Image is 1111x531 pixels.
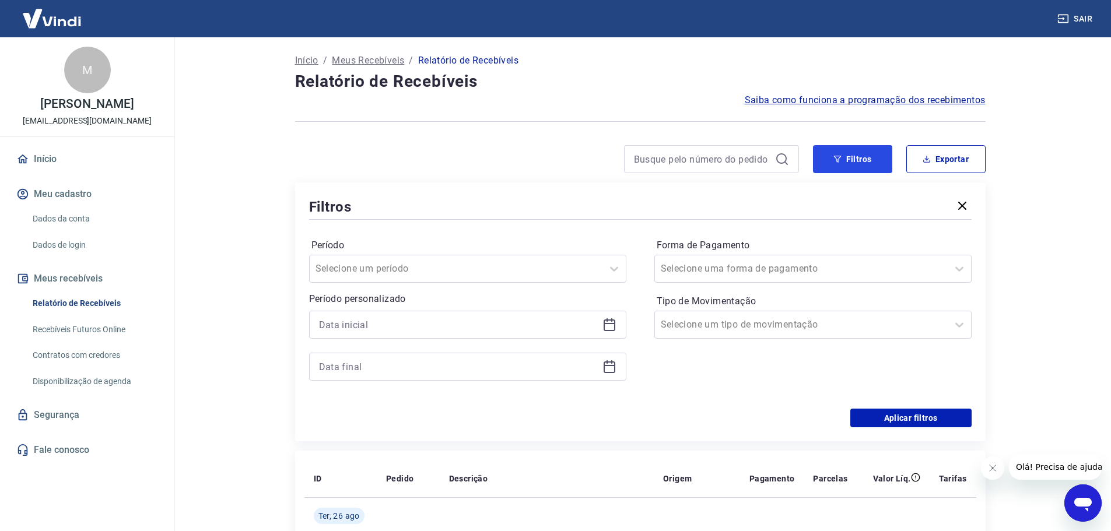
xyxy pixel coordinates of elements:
[318,510,360,522] span: Ter, 26 ago
[745,93,986,107] a: Saiba como funciona a programação dos recebimentos
[23,115,152,127] p: [EMAIL_ADDRESS][DOMAIN_NAME]
[14,437,160,463] a: Fale conosco
[323,54,327,68] p: /
[7,8,98,17] span: Olá! Precisa de ajuda?
[309,292,626,306] p: Período personalizado
[314,473,322,484] p: ID
[657,238,969,252] label: Forma de Pagamento
[309,198,352,216] h5: Filtros
[14,266,160,291] button: Meus recebíveis
[939,473,967,484] p: Tarifas
[873,473,911,484] p: Valor Líq.
[634,150,770,168] input: Busque pelo número do pedido
[64,47,111,93] div: M
[14,402,160,428] a: Segurança
[28,343,160,367] a: Contratos com credores
[663,473,692,484] p: Origem
[28,291,160,315] a: Relatório de Recebíveis
[295,70,986,93] h4: Relatório de Recebíveis
[28,318,160,342] a: Recebíveis Futuros Online
[906,145,986,173] button: Exportar
[657,294,969,308] label: Tipo de Movimentação
[850,409,972,427] button: Aplicar filtros
[409,54,413,68] p: /
[28,233,160,257] a: Dados de login
[1009,454,1102,480] iframe: Mensagem da empresa
[1064,484,1102,522] iframe: Botão para abrir a janela de mensagens
[386,473,413,484] p: Pedido
[40,98,134,110] p: [PERSON_NAME]
[28,370,160,393] a: Disponibilização de agenda
[813,145,892,173] button: Filtros
[1055,8,1097,30] button: Sair
[14,1,90,36] img: Vindi
[319,358,598,375] input: Data final
[14,146,160,172] a: Início
[449,473,488,484] p: Descrição
[981,456,1004,480] iframe: Fechar mensagem
[295,54,318,68] a: Início
[311,238,624,252] label: Período
[813,473,847,484] p: Parcelas
[332,54,404,68] a: Meus Recebíveis
[418,54,518,68] p: Relatório de Recebíveis
[749,473,795,484] p: Pagamento
[14,181,160,207] button: Meu cadastro
[319,316,598,333] input: Data inicial
[28,207,160,231] a: Dados da conta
